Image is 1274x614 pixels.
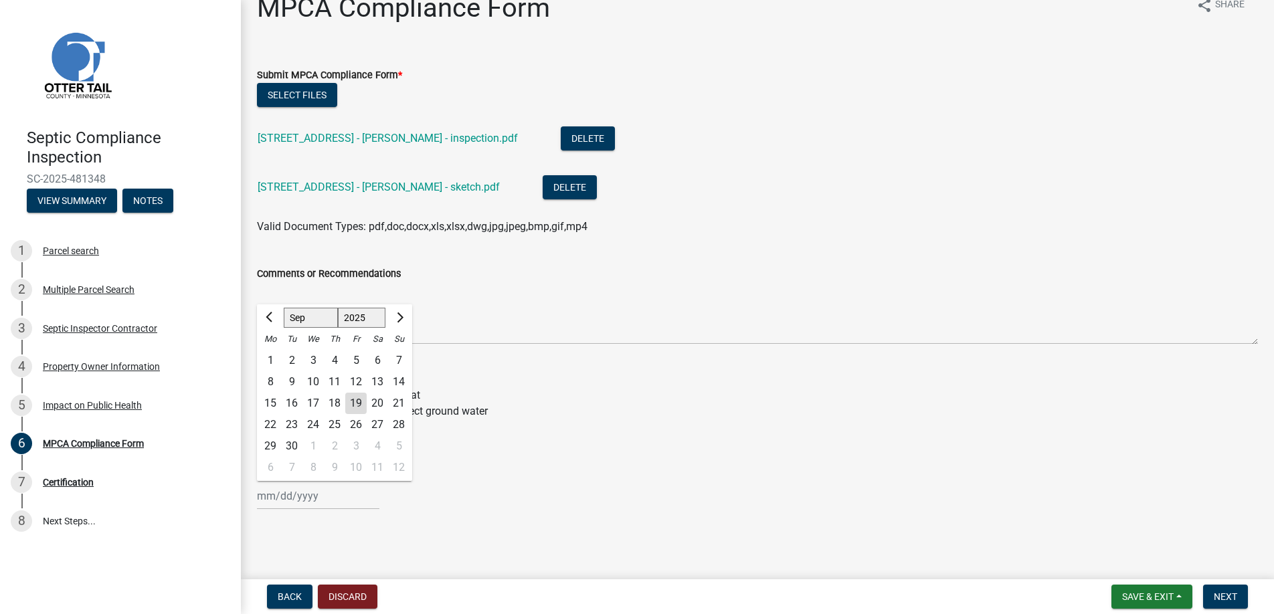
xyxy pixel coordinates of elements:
div: 5 [388,435,409,457]
div: Fr [345,328,367,350]
div: 16 [281,393,302,414]
div: Tuesday, September 2, 2025 [281,350,302,371]
div: Su [388,328,409,350]
div: 27 [367,414,388,435]
div: 14 [388,371,409,393]
div: Tuesday, September 23, 2025 [281,414,302,435]
span: Save & Exit [1122,591,1174,602]
div: 30 [281,435,302,457]
div: 4 [11,356,32,377]
div: Friday, October 10, 2025 [345,457,367,478]
div: 17 [302,393,324,414]
wm-modal-confirm: Delete Document [543,182,597,195]
button: Notes [122,189,173,213]
div: 6 [367,350,388,371]
div: 4 [367,435,388,457]
a: [STREET_ADDRESS] - [PERSON_NAME] - inspection.pdf [258,132,518,144]
div: 8 [302,457,324,478]
div: Sunday, September 28, 2025 [388,414,409,435]
div: 11 [324,371,345,393]
div: Thursday, September 11, 2025 [324,371,345,393]
button: Back [267,585,312,609]
div: 4 [324,350,345,371]
div: 1 [11,240,32,262]
div: 9 [281,371,302,393]
div: Monday, September 8, 2025 [260,371,281,393]
div: Tuesday, October 7, 2025 [281,457,302,478]
button: Select files [257,83,337,107]
div: Thursday, October 2, 2025 [324,435,345,457]
div: 15 [260,393,281,414]
div: Wednesday, September 24, 2025 [302,414,324,435]
div: 3 [302,350,324,371]
div: Friday, October 3, 2025 [345,435,367,457]
div: Sa [367,328,388,350]
div: Monday, September 22, 2025 [260,414,281,435]
div: Monday, September 29, 2025 [260,435,281,457]
div: 18 [324,393,345,414]
div: 10 [302,371,324,393]
div: 5 [11,395,32,416]
div: 26 [345,414,367,435]
div: Friday, September 12, 2025 [345,371,367,393]
div: Sunday, September 21, 2025 [388,393,409,414]
div: Friday, September 19, 2025 [345,393,367,414]
div: 1 [260,350,281,371]
div: 2 [281,350,302,371]
input: mm/dd/yyyy [257,482,379,510]
div: Saturday, October 4, 2025 [367,435,388,457]
button: Previous month [262,307,278,328]
div: Sunday, September 7, 2025 [388,350,409,371]
div: 7 [388,350,409,371]
img: Otter Tail County, Minnesota [27,14,127,114]
div: Multiple Parcel Search [43,285,134,294]
div: Wednesday, September 10, 2025 [302,371,324,393]
div: Friday, September 5, 2025 [345,350,367,371]
div: 28 [388,414,409,435]
div: 10 [345,457,367,478]
label: Comments or Recommendations [257,270,401,279]
span: Next [1214,591,1237,602]
select: Select month [284,308,338,328]
wm-modal-confirm: Summary [27,196,117,207]
a: [STREET_ADDRESS] - [PERSON_NAME] - sketch.pdf [258,181,500,193]
wm-modal-confirm: Delete Document [561,133,615,146]
div: Sunday, October 5, 2025 [388,435,409,457]
div: Th [324,328,345,350]
div: Friday, September 26, 2025 [345,414,367,435]
div: 1 [302,435,324,457]
div: Tu [281,328,302,350]
div: 13 [367,371,388,393]
div: 12 [345,371,367,393]
div: Wednesday, October 1, 2025 [302,435,324,457]
div: 29 [260,435,281,457]
div: Parcel search [43,246,99,255]
div: Wednesday, October 8, 2025 [302,457,324,478]
div: Monday, September 15, 2025 [260,393,281,414]
button: Delete [561,126,615,150]
div: Saturday, September 6, 2025 [367,350,388,371]
div: Mo [260,328,281,350]
div: 2 [324,435,345,457]
div: We [302,328,324,350]
button: Save & Exit [1111,585,1192,609]
div: Thursday, October 9, 2025 [324,457,345,478]
div: Property Owner Information [43,362,160,371]
div: 23 [281,414,302,435]
button: Discard [318,585,377,609]
div: 2 [11,279,32,300]
div: Wednesday, September 3, 2025 [302,350,324,371]
div: Tuesday, September 16, 2025 [281,393,302,414]
div: Sunday, September 14, 2025 [388,371,409,393]
div: 11 [367,457,388,478]
span: Valid Document Types: pdf,doc,docx,xls,xlsx,dwg,jpg,jpeg,bmp,gif,mp4 [257,220,587,233]
div: Wednesday, September 17, 2025 [302,393,324,414]
div: Tuesday, September 30, 2025 [281,435,302,457]
div: Saturday, September 13, 2025 [367,371,388,393]
div: 24 [302,414,324,435]
div: 20 [367,393,388,414]
div: 21 [388,393,409,414]
div: 3 [11,318,32,339]
div: 5 [345,350,367,371]
div: 8 [11,510,32,532]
